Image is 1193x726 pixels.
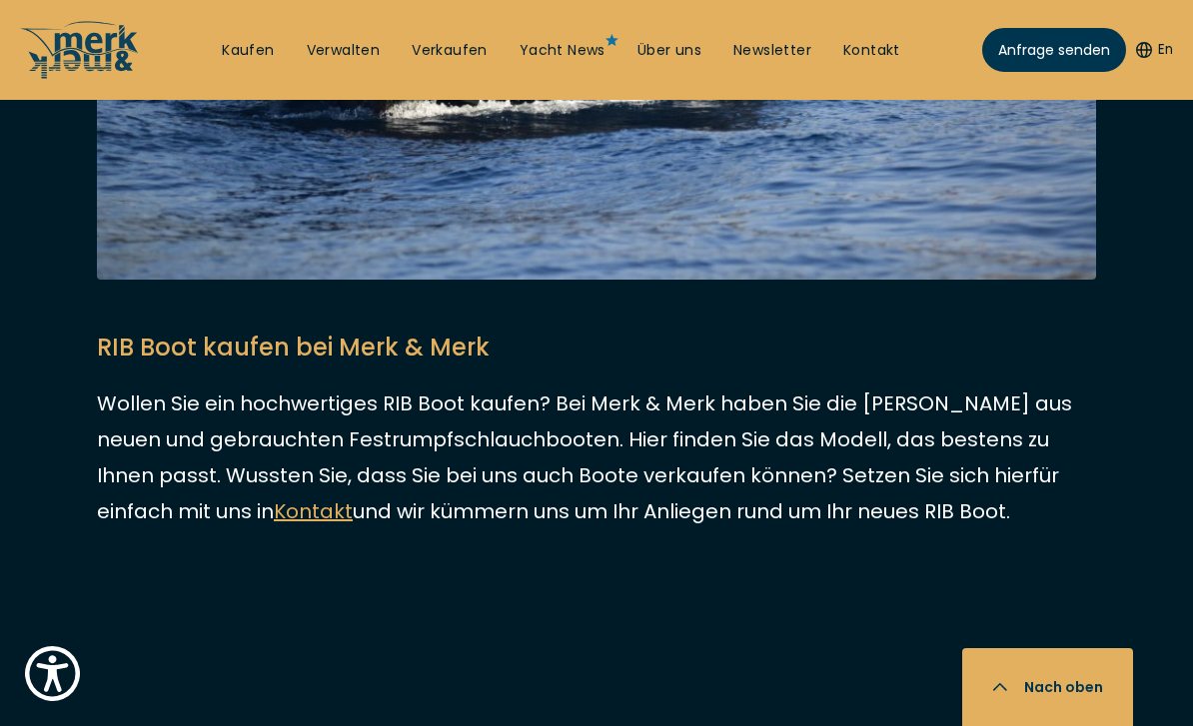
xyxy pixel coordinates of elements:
button: Nach oben [962,648,1133,726]
a: Kaufen [222,41,274,61]
h2: RIB Boot kaufen bei Merk & Merk [97,330,1096,365]
a: Anfrage senden [982,28,1126,72]
a: Verkaufen [412,41,488,61]
span: Anfrage senden [998,40,1110,61]
button: En [1136,40,1173,60]
a: Kontakt [843,41,900,61]
a: Newsletter [733,41,811,61]
button: Show Accessibility Preferences [20,641,85,706]
a: Verwalten [307,41,381,61]
a: Kontakt [274,497,353,525]
a: Yacht News [520,41,605,61]
a: Über uns [637,41,701,61]
p: Wollen Sie ein hochwertiges RIB Boot kaufen? Bei Merk & Merk haben Sie die [PERSON_NAME] aus neue... [97,385,1096,529]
